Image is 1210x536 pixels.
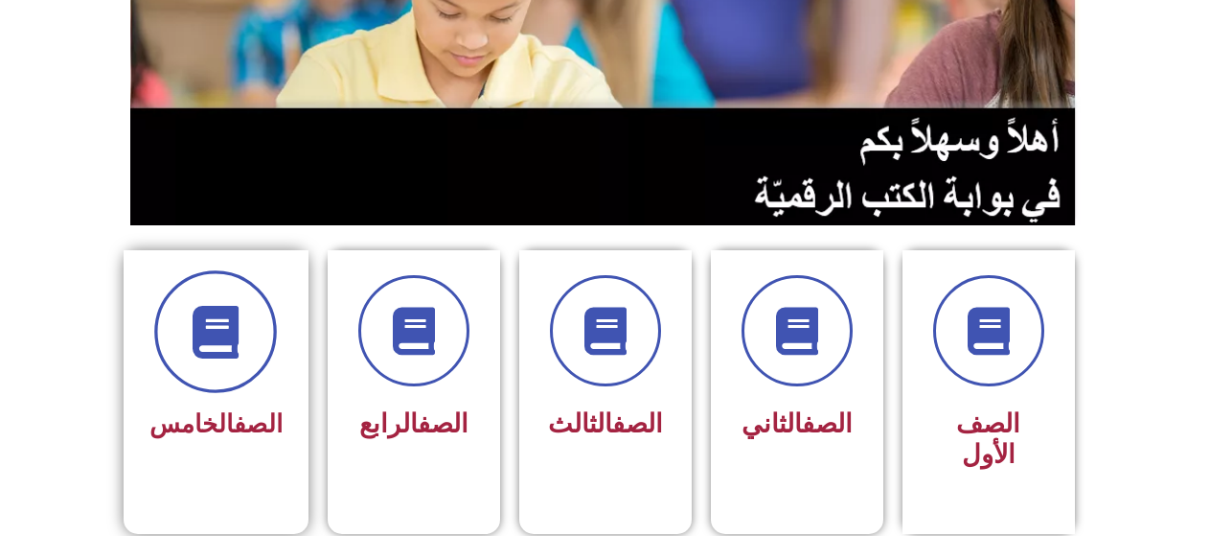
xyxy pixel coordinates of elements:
[359,408,468,439] span: الرابع
[956,408,1020,470] span: الصف الأول
[802,408,853,439] a: الصف
[742,408,853,439] span: الثاني
[149,409,283,438] span: الخامس
[612,408,663,439] a: الصف
[234,409,283,438] a: الصف
[548,408,663,439] span: الثالث
[418,408,468,439] a: الصف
